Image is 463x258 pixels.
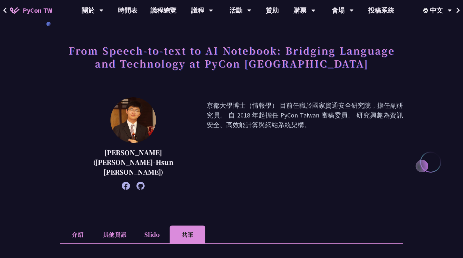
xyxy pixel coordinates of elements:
[96,226,134,243] li: 其他資訊
[110,97,156,143] img: 李昱勳 (Yu-Hsun Lee)
[3,2,59,18] a: PyCon TW
[134,226,170,243] li: Slido
[23,6,52,15] span: PyCon TW
[423,8,430,13] img: Locale Icon
[170,226,205,243] li: 共筆
[10,7,19,14] img: Home icon of PyCon TW 2025
[207,101,403,187] p: 京都大學博士（情報學） 目前任職於國家資通安全研究院，擔任副研究員。 自 2018 年起擔任 PyCon Taiwan 審稿委員。 研究興趣為資訊安全、高效能計算與網站系統架構。
[60,226,96,243] li: 介紹
[60,41,403,73] h1: From Speech-to-text to AI Notebook: Bridging Language and Technology at PyCon [GEOGRAPHIC_DATA]
[76,148,190,177] p: [PERSON_NAME]([PERSON_NAME]-Hsun [PERSON_NAME])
